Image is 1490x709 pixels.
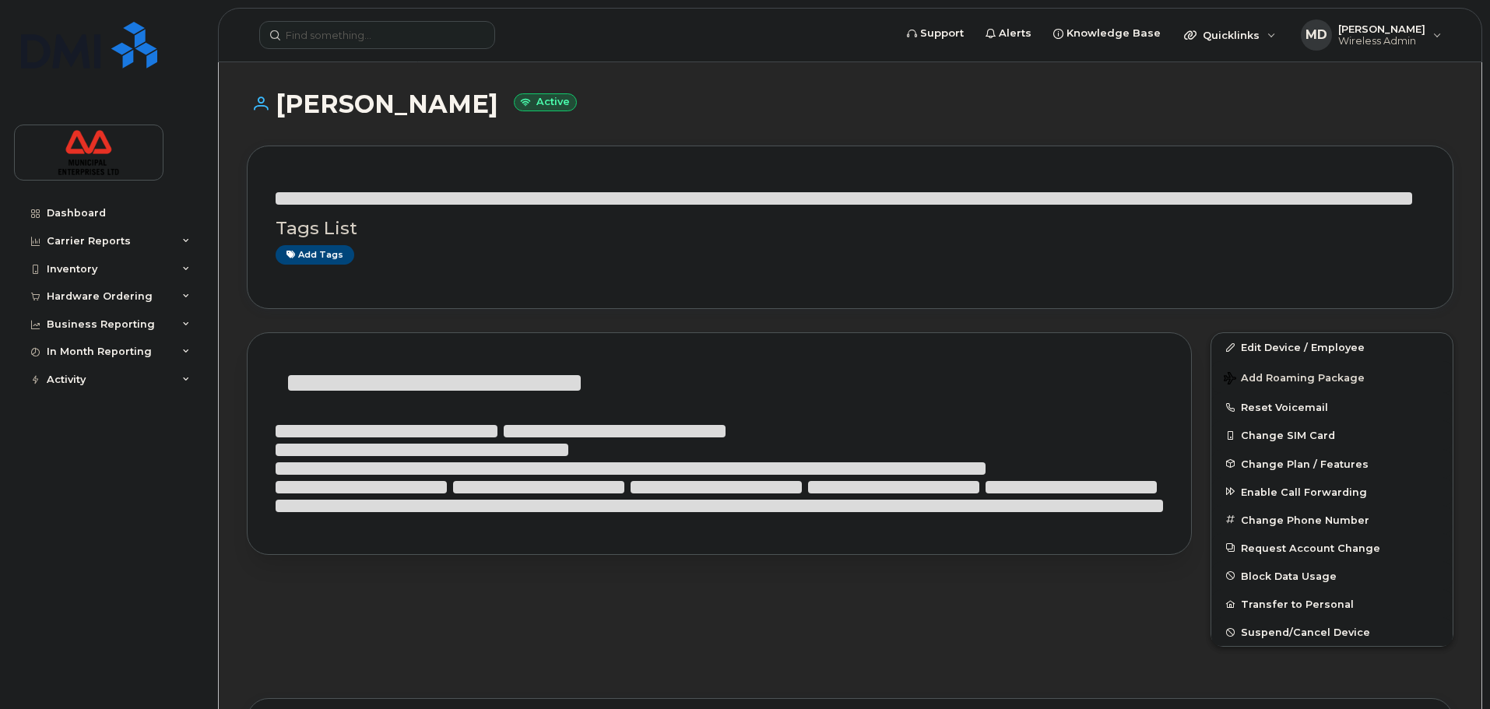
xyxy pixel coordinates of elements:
button: Suspend/Cancel Device [1211,618,1453,646]
button: Change SIM Card [1211,421,1453,449]
button: Transfer to Personal [1211,590,1453,618]
button: Change Plan / Features [1211,450,1453,478]
h1: [PERSON_NAME] [247,90,1453,118]
span: Change Plan / Features [1241,458,1369,469]
small: Active [514,93,577,111]
button: Add Roaming Package [1211,361,1453,393]
button: Change Phone Number [1211,506,1453,534]
span: Enable Call Forwarding [1241,486,1367,497]
button: Reset Voicemail [1211,393,1453,421]
button: Enable Call Forwarding [1211,478,1453,506]
button: Request Account Change [1211,534,1453,562]
a: Edit Device / Employee [1211,333,1453,361]
span: Add Roaming Package [1224,372,1365,387]
span: Suspend/Cancel Device [1241,627,1370,638]
button: Block Data Usage [1211,562,1453,590]
a: Add tags [276,245,354,265]
h3: Tags List [276,219,1425,238]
